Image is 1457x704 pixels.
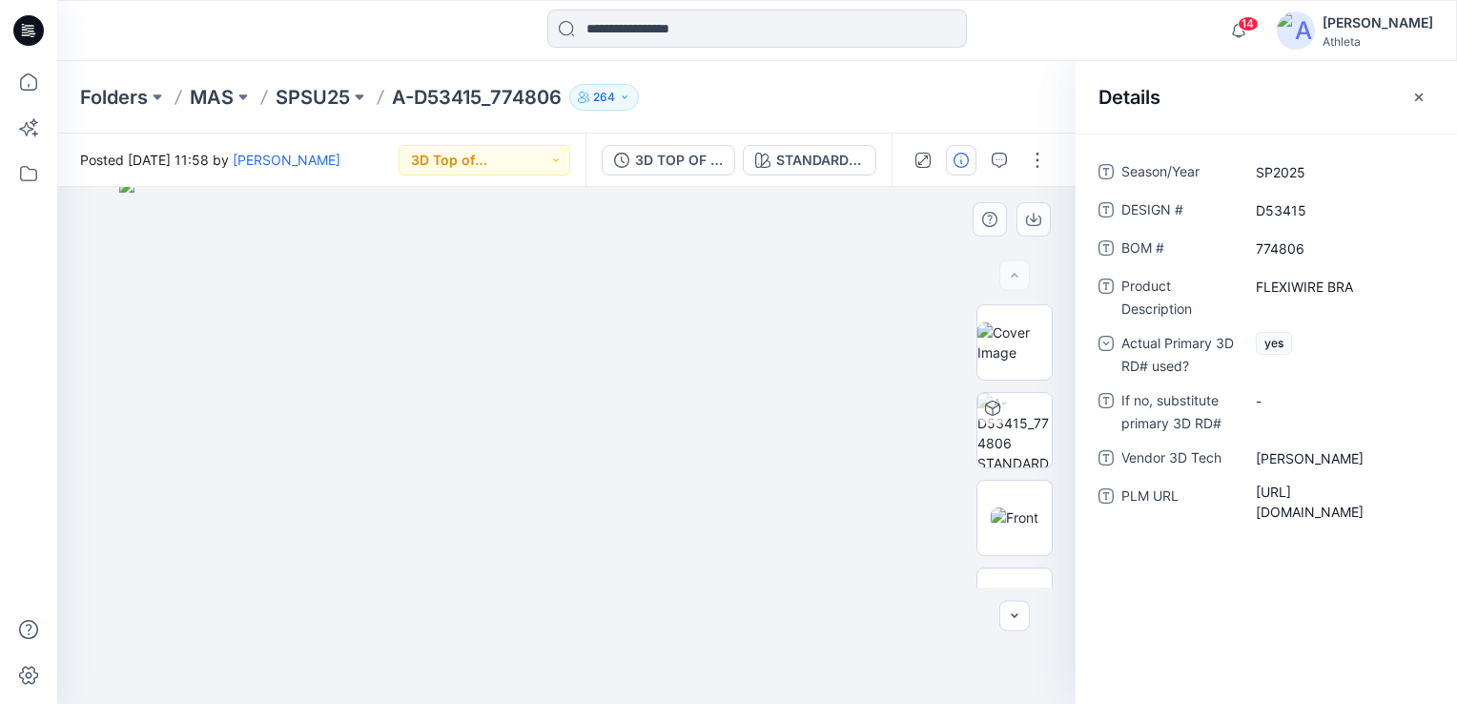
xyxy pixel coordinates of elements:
img: Front [991,507,1038,528]
span: Posted [DATE] 11:58 by [80,150,340,170]
button: 3D TOP OF PRODUCTION (Vender) [602,145,735,176]
span: https://plmprod.gapinc.com/WebAccess/login.html#URL=C87941000 [1256,482,1422,522]
button: STANDARD GREY SCALE [743,145,876,176]
span: - [1256,391,1422,411]
img: A-D53415_774806 STANDARD GREY SCALE [977,393,1052,467]
span: If no, substitute primary 3D RD# [1121,389,1236,435]
div: [PERSON_NAME] [1323,11,1433,34]
span: MALSHA JAYAWARDANA [1256,448,1422,468]
div: STANDARD GREY SCALE [776,150,864,171]
span: Season/Year [1121,160,1236,187]
span: DESIGN # [1121,198,1236,225]
span: Actual Primary 3D RD# used? [1121,332,1236,378]
a: MAS [190,84,234,111]
img: avatar [1277,11,1315,50]
h2: Details [1098,86,1160,109]
img: eyJhbGciOiJIUzI1NiIsImtpZCI6IjAiLCJzbHQiOiJzZXMiLCJ0eXAiOiJKV1QifQ.eyJkYXRhIjp7InR5cGUiOiJzdG9yYW... [119,177,1013,704]
div: 3D TOP OF PRODUCTION (Vender) [635,150,723,171]
a: [PERSON_NAME] [233,152,340,168]
span: 14 [1238,16,1259,31]
span: FLEXIWIRE BRA [1256,277,1422,297]
button: Details [946,145,976,176]
span: 774806 [1256,238,1422,259]
p: 264 [593,87,615,108]
span: BOM # [1121,237,1236,263]
p: A-D53415_774806 [392,84,562,111]
a: Folders [80,84,148,111]
span: yes [1256,332,1292,355]
span: PLM URL [1121,485,1236,523]
img: Cover Image [977,322,1052,362]
span: D53415 [1256,200,1422,220]
a: SPSU25 [276,84,350,111]
button: 264 [569,84,639,111]
div: Athleta [1323,34,1433,49]
span: Product Description [1121,275,1236,321]
span: SP2025 [1256,162,1422,182]
span: Vendor 3D Tech [1121,446,1236,473]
